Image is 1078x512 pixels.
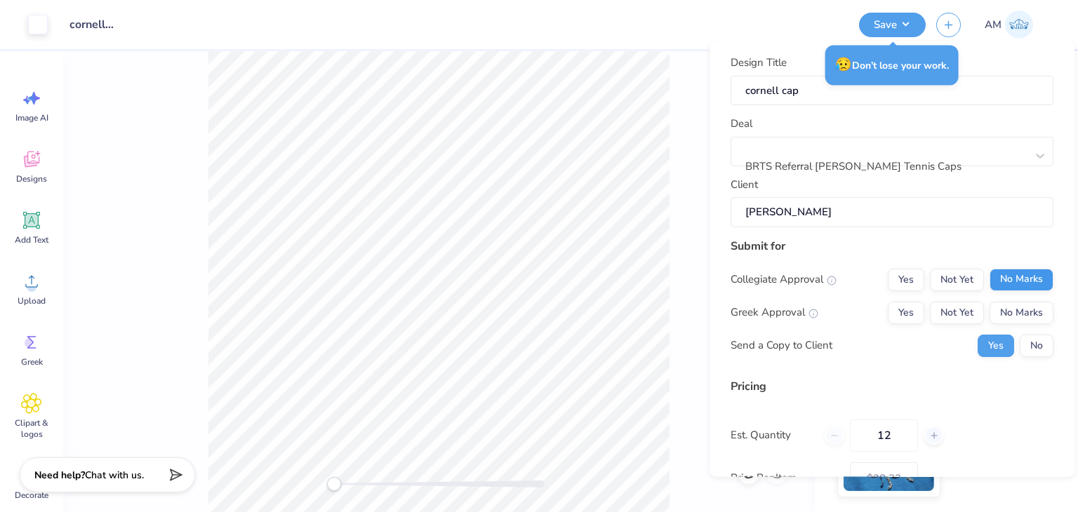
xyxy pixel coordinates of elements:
[850,419,918,452] input: – –
[835,55,852,74] span: 😥
[34,469,85,482] strong: Need help?
[327,477,341,491] div: Accessibility label
[15,234,48,245] span: Add Text
[930,302,984,324] button: Not Yet
[888,269,924,291] button: Yes
[731,378,1053,395] div: Pricing
[15,490,48,501] span: Decorate
[731,338,832,354] div: Send a Copy to Client
[1005,11,1033,39] img: Abhinav Mohan
[825,45,959,85] div: Don’t lose your work.
[978,335,1014,357] button: Yes
[21,356,43,368] span: Greek
[1020,335,1053,357] button: No
[731,272,837,288] div: Collegiate Approval
[859,13,926,37] button: Save
[930,269,984,291] button: Not Yet
[745,159,994,175] div: BRTS Referral [PERSON_NAME] Tennis Caps
[978,11,1039,39] a: AM
[15,112,48,123] span: Image AI
[8,417,55,440] span: Clipart & logos
[990,269,1053,291] button: No Marks
[985,17,1002,33] span: AM
[58,11,127,39] input: Untitled Design
[18,295,46,306] span: Upload
[731,238,1053,255] div: Submit for
[85,469,144,482] span: Chat with us.
[731,197,1053,227] input: e.g. Ethan Linker
[16,173,47,184] span: Designs
[731,305,818,321] div: Greek Approval
[731,428,814,444] label: Est. Quantity
[731,471,839,487] label: Price Per Item
[731,177,758,193] label: Client
[731,55,787,71] label: Design Title
[888,302,924,324] button: Yes
[731,116,752,132] label: Deal
[990,302,1053,324] button: No Marks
